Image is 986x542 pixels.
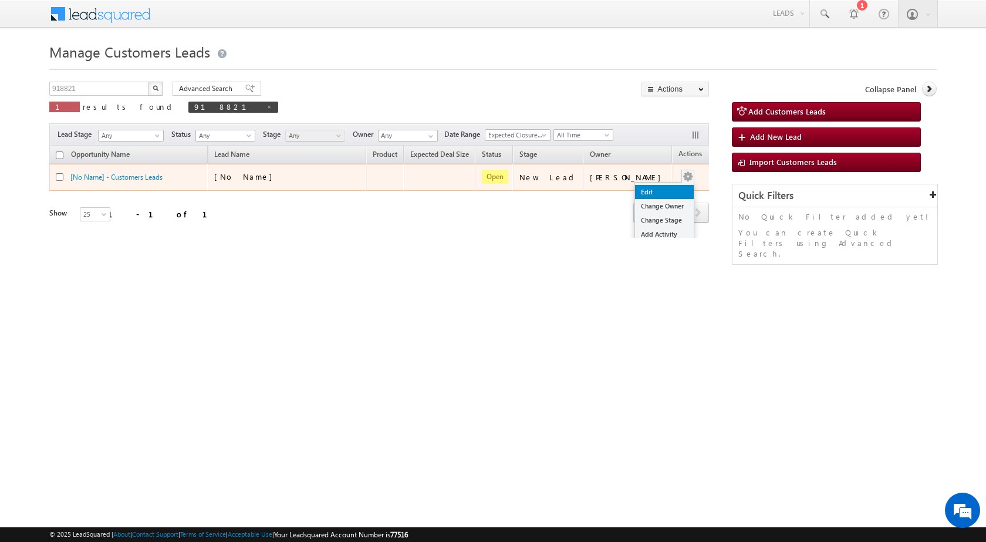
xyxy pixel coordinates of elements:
span: prev [633,203,655,223]
a: Terms of Service [180,530,226,538]
em: Start Chat [160,362,213,378]
a: Any [285,130,345,142]
span: Any [196,130,252,141]
span: Owner [590,150,610,159]
span: Manage Customers Leads [49,42,210,61]
span: © 2025 LeadSquared | | | | | [49,529,408,540]
a: Expected Deal Size [404,148,475,163]
a: Contact Support [132,530,178,538]
span: Your Leadsquared Account Number is [274,530,408,539]
p: You can create Quick Filters using Advanced Search. [738,227,931,259]
a: About [113,530,130,538]
span: Open [482,170,508,184]
span: Collapse Panel [865,84,916,95]
span: Any [286,130,342,141]
a: next [687,204,709,223]
span: Opportunity Name [71,150,130,159]
a: prev [633,204,655,223]
span: Lead Name [208,148,255,163]
a: Add Activity [635,227,694,241]
div: Minimize live chat window [193,6,221,34]
span: Any [99,130,160,141]
span: Expected Deal Size [410,150,469,159]
span: Advanced Search [179,83,236,94]
a: Any [98,130,164,142]
div: [PERSON_NAME] [590,172,667,183]
div: New Lead [519,172,578,183]
a: Change Owner [635,199,694,213]
div: 1 - 1 of 1 [108,207,221,221]
span: All Time [554,130,610,140]
img: d_60004797649_company_0_60004797649 [20,62,49,77]
span: 918821 [194,102,261,112]
a: Show All Items [422,130,437,142]
span: 77516 [390,530,408,539]
span: Add Customers Leads [748,106,826,116]
span: Lead Stage [58,129,96,140]
div: Chat with us now [61,62,197,77]
a: [No Name] - Customers Leads [70,173,163,181]
span: Import Customers Leads [749,157,837,167]
a: Expected Closure Date [485,129,551,141]
div: Show [49,208,70,218]
span: Expected Closure Date [485,130,546,140]
span: 1 [55,102,74,112]
a: Acceptable Use [228,530,272,538]
span: results found [83,102,176,112]
a: Opportunity Name [65,148,136,163]
span: Status [171,129,195,140]
span: 25 [80,209,112,220]
a: Status [476,148,507,163]
span: Stage [519,150,537,159]
div: Quick Filters [732,184,937,207]
textarea: Type your message and hit 'Enter' [15,109,214,352]
input: Type to Search [378,130,438,142]
span: next [687,203,709,223]
span: Add New Lead [750,132,802,142]
span: Stage [263,129,285,140]
img: Search [153,85,158,91]
a: Edit [635,185,694,199]
a: All Time [553,129,613,141]
a: Stage [514,148,543,163]
a: Any [195,130,255,142]
span: Product [373,150,397,159]
span: Actions [673,147,708,163]
span: Owner [353,129,378,140]
span: [No Name] [214,171,278,181]
span: Date Range [444,129,485,140]
a: Change Stage [635,213,694,227]
button: Actions [641,82,709,96]
input: Check all records [56,152,63,159]
p: No Quick Filter added yet! [738,211,931,222]
a: 25 [80,207,110,221]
